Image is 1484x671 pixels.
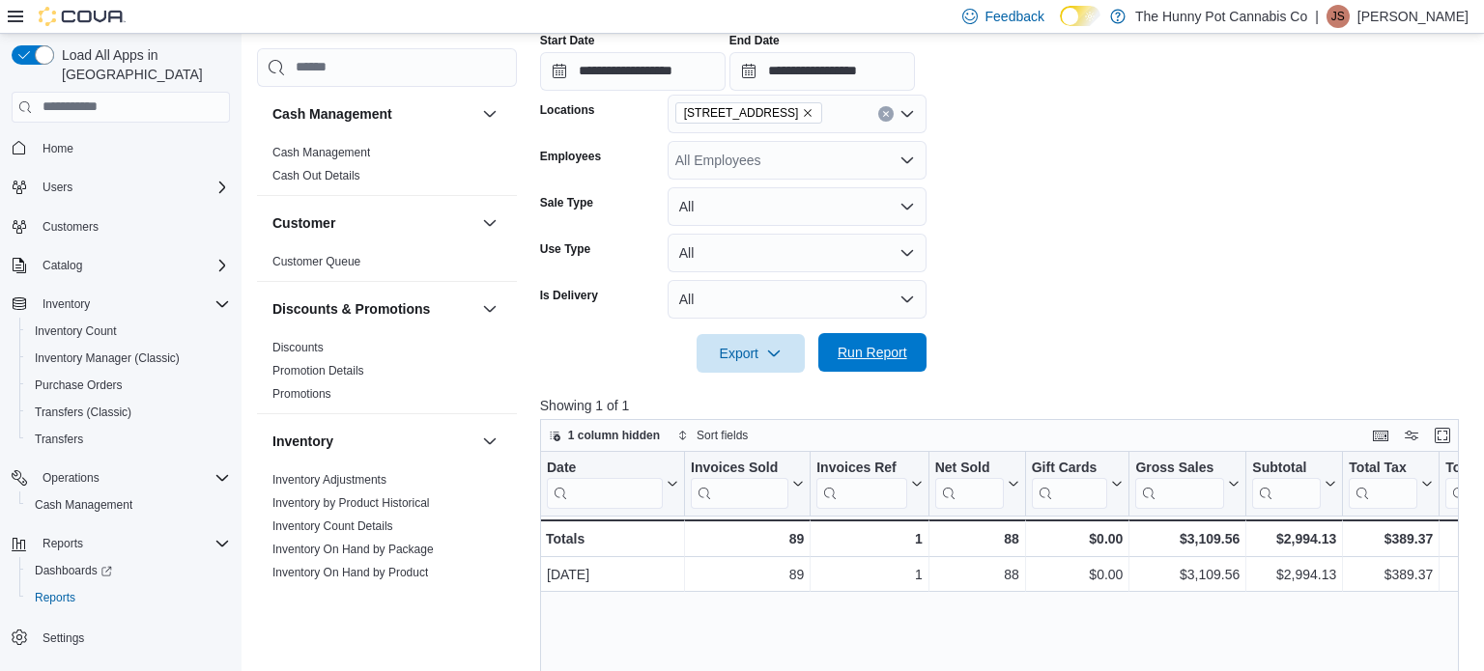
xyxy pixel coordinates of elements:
[43,536,83,551] span: Reports
[668,187,927,226] button: All
[838,343,907,362] span: Run Report
[35,293,230,316] span: Inventory
[27,320,125,343] a: Inventory Count
[272,146,370,159] a: Cash Management
[43,180,72,195] span: Users
[540,149,601,164] label: Employees
[27,586,230,609] span: Reports
[1060,6,1100,26] input: Dark Mode
[1349,459,1417,477] div: Total Tax
[691,527,804,550] div: 89
[4,291,238,318] button: Inventory
[27,401,139,424] a: Transfers (Classic)
[1252,527,1336,550] div: $2,994.13
[985,7,1044,26] span: Feedback
[35,625,230,649] span: Settings
[540,52,726,91] input: Press the down key to open a popover containing a calendar.
[27,428,230,451] span: Transfers
[272,495,430,511] span: Inventory by Product Historical
[39,7,126,26] img: Cova
[272,432,474,451] button: Inventory
[697,428,748,443] span: Sort fields
[272,387,331,401] a: Promotions
[272,363,364,378] span: Promotion Details
[691,459,788,477] div: Invoices Sold
[27,347,230,370] span: Inventory Manager (Classic)
[35,432,83,447] span: Transfers
[35,176,230,199] span: Users
[257,250,517,281] div: Customer
[547,459,663,477] div: Date
[1135,459,1240,508] button: Gross Sales
[272,589,389,602] a: Inventory Transactions
[1135,459,1224,508] div: Gross Sales
[1252,563,1336,586] div: $2,994.13
[670,424,756,447] button: Sort fields
[272,364,364,377] a: Promotion Details
[1032,563,1124,586] div: $0.00
[272,169,360,182] a: Cash Out Details
[27,559,120,582] a: Dashboards
[272,543,434,556] a: Inventory On Hand by Package
[19,491,238,518] button: Cash Management
[816,459,906,508] div: Invoices Ref
[272,341,324,354] a: Discounts
[35,532,230,555] span: Reports
[27,320,230,343] span: Inventory Count
[35,323,117,339] span: Inventory Count
[4,252,238,279] button: Catalog
[1060,26,1061,27] span: Dark Mode
[272,254,360,269] span: Customer Queue
[35,466,107,489] button: Operations
[54,45,230,84] span: Load All Apps in [GEOGRAPHIC_DATA]
[1400,424,1423,447] button: Display options
[43,258,82,273] span: Catalog
[478,297,501,321] button: Discounts & Promotions
[35,590,75,605] span: Reports
[257,336,517,413] div: Discounts & Promotions
[547,563,678,586] div: [DATE]
[1252,459,1321,508] div: Subtotal
[1031,527,1123,550] div: $0.00
[1327,5,1350,28] div: Jessica Steinmetz
[19,345,238,372] button: Inventory Manager (Classic)
[816,563,922,586] div: 1
[1349,459,1417,508] div: Total Tax
[272,565,428,580] span: Inventory On Hand by Product
[272,213,335,233] h3: Customer
[27,493,230,517] span: Cash Management
[19,399,238,426] button: Transfers (Classic)
[935,563,1019,586] div: 88
[1315,5,1319,28] p: |
[1369,424,1392,447] button: Keyboard shortcuts
[35,254,230,277] span: Catalog
[35,293,98,316] button: Inventory
[27,428,91,451] a: Transfers
[35,532,91,555] button: Reports
[802,107,813,119] button: Remove 2500 Hurontario St from selection in this group
[568,428,660,443] span: 1 column hidden
[27,401,230,424] span: Transfers (Classic)
[818,333,927,372] button: Run Report
[1331,5,1345,28] span: JS
[1252,459,1321,477] div: Subtotal
[934,527,1018,550] div: 88
[272,104,392,124] h3: Cash Management
[272,566,428,579] a: Inventory On Hand by Product
[19,557,238,584] a: Dashboards
[540,241,590,257] label: Use Type
[35,627,92,650] a: Settings
[43,470,100,486] span: Operations
[1135,527,1240,550] div: $3,109.56
[43,296,90,312] span: Inventory
[19,426,238,453] button: Transfers
[708,334,793,373] span: Export
[35,215,106,238] a: Customers
[272,213,474,233] button: Customer
[540,396,1469,415] p: Showing 1 of 1
[19,584,238,611] button: Reports
[27,374,130,397] a: Purchase Orders
[35,377,123,393] span: Purchase Orders
[816,527,922,550] div: 1
[934,459,1003,477] div: Net Sold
